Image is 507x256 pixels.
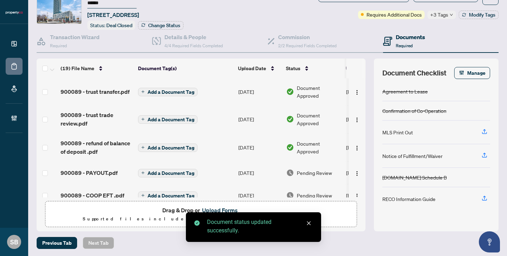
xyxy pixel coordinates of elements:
[382,195,436,203] div: RECO Information Guide
[278,43,337,48] span: 2/2 Required Fields Completed
[194,220,200,226] span: check-circle
[351,190,363,201] button: Logo
[382,128,413,136] div: MLS Print Out
[354,90,360,95] img: Logo
[148,193,194,198] span: Add a Document Tag
[87,20,135,30] div: Status:
[236,161,283,184] td: [DATE]
[306,221,311,226] span: close
[351,142,363,153] button: Logo
[45,201,357,227] span: Drag & Drop orUpload FormsSupported files include .PDF, .JPG, .JPEG, .PNG under25MB
[305,219,313,227] a: Close
[382,152,443,160] div: Notice of Fulfillment/Waiver
[382,173,447,181] div: [DOMAIN_NAME] Schedule B
[58,59,135,78] th: (19) File Name
[396,43,413,48] span: Required
[354,145,360,151] img: Logo
[354,117,360,123] img: Logo
[343,133,396,161] td: [PERSON_NAME]
[382,68,446,78] span: Document Checklist
[138,144,198,152] button: Add a Document Tag
[6,11,23,15] img: logo
[138,115,198,124] button: Add a Document Tag
[450,13,453,17] span: down
[286,169,294,177] img: Document Status
[10,237,18,247] span: SB
[343,105,396,133] td: [PERSON_NAME]
[286,65,300,72] span: Status
[343,161,396,184] td: [PERSON_NAME]
[141,117,145,121] span: plus
[396,33,425,41] h4: Documents
[283,59,343,78] th: Status
[286,115,294,123] img: Document Status
[354,171,360,176] img: Logo
[164,33,223,41] h4: Details & People
[141,194,145,197] span: plus
[343,184,396,207] td: [PERSON_NAME]
[141,90,145,93] span: plus
[61,139,132,156] span: 900089 - refund of balance of deposit .pdf
[297,140,340,155] span: Document Approved
[87,11,139,19] span: [STREET_ADDRESS]
[50,43,67,48] span: Required
[50,33,100,41] h4: Transaction Wizard
[138,21,183,30] button: Change Status
[61,191,124,200] span: 900089 - COOP EFT .pdf
[236,184,283,207] td: [DATE]
[343,59,396,78] th: Uploaded By
[61,87,130,96] span: 900089 - trust transfer.pdf
[382,87,428,95] div: Agreement to Lease
[354,193,360,199] img: Logo
[351,86,363,97] button: Logo
[297,169,332,177] span: Pending Review
[235,59,283,78] th: Upload Date
[61,65,94,72] span: (19) File Name
[278,33,337,41] h4: Commission
[106,22,132,29] span: Deal Closed
[200,206,240,215] button: Upload Forms
[286,144,294,151] img: Document Status
[297,84,340,99] span: Document Approved
[138,168,198,177] button: Add a Document Tag
[138,87,198,96] button: Add a Document Tag
[148,23,180,28] span: Change Status
[297,111,340,127] span: Document Approved
[37,237,77,249] button: Previous Tab
[207,218,313,235] div: Document status updated successfully.
[42,237,71,249] span: Previous Tab
[135,59,235,78] th: Document Tag(s)
[479,231,500,252] button: Open asap
[236,105,283,133] td: [DATE]
[138,115,198,124] button: Add a Document Tag
[138,169,198,177] button: Add a Document Tag
[286,191,294,199] img: Document Status
[454,67,490,79] button: Manage
[286,88,294,96] img: Document Status
[141,171,145,175] span: plus
[351,114,363,125] button: Logo
[148,171,194,176] span: Add a Document Tag
[148,90,194,95] span: Add a Document Tag
[430,11,448,19] span: +3 Tags
[459,11,499,19] button: Modify Tags
[367,11,422,18] span: Requires Additional Docs
[138,191,198,200] button: Add a Document Tag
[164,43,223,48] span: 4/4 Required Fields Completed
[343,78,396,105] td: [PERSON_NAME]
[162,206,240,215] span: Drag & Drop or
[148,145,194,150] span: Add a Document Tag
[148,117,194,122] span: Add a Document Tag
[138,88,198,96] button: Add a Document Tag
[61,111,132,128] span: 900089 - trust trade review.pdf
[50,215,352,223] p: Supported files include .PDF, .JPG, .JPEG, .PNG under 25 MB
[141,146,145,149] span: plus
[236,78,283,105] td: [DATE]
[467,67,486,79] span: Manage
[469,12,495,17] span: Modify Tags
[61,169,118,177] span: 900089 - PAYOUT.pdf
[236,133,283,161] td: [DATE]
[297,191,332,199] span: Pending Review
